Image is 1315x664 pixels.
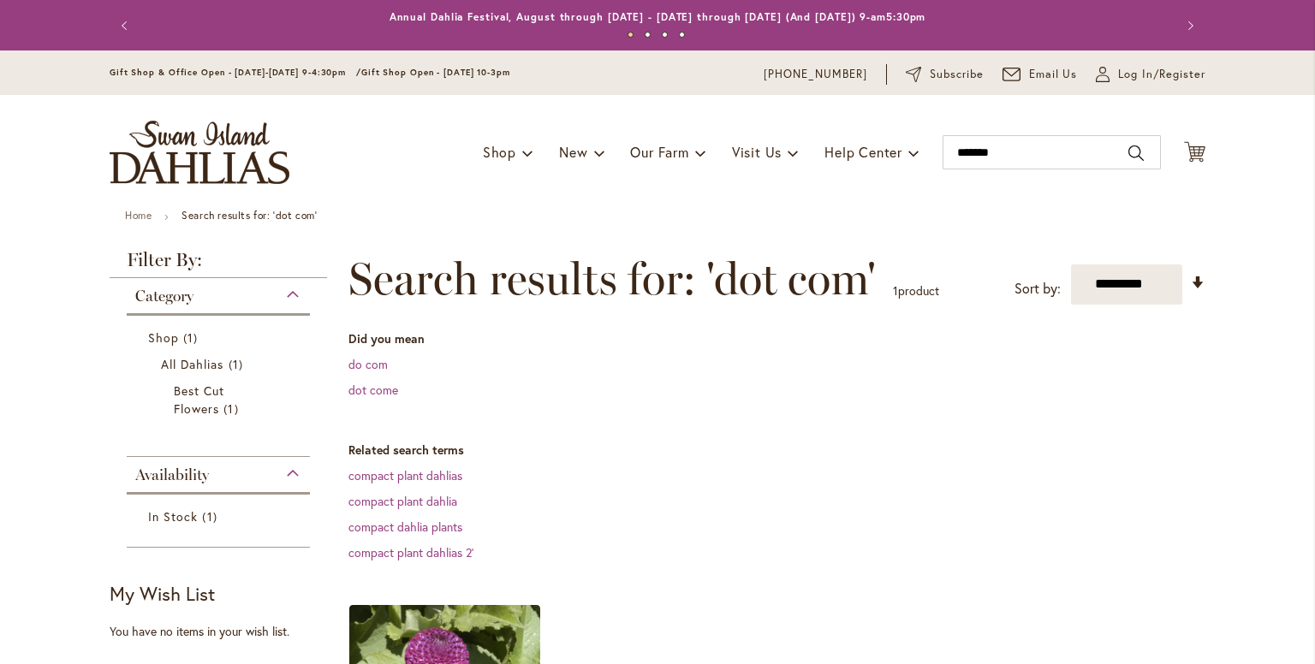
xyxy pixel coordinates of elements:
a: compact plant dahlias 2’ [348,544,473,560]
span: Visit Us [732,143,782,161]
span: Availability [135,465,209,484]
span: Search results for: 'dot com' [348,253,876,305]
dt: Did you mean [348,330,1205,347]
a: Shop [148,329,293,347]
a: Log In/Register [1096,66,1205,83]
a: All Dahlias [161,355,280,373]
p: product [893,277,939,305]
strong: My Wish List [110,581,215,606]
button: 4 of 4 [679,32,685,38]
button: 2 of 4 [645,32,651,38]
a: Best Cut Flowers [174,382,267,418]
a: compact plant dahlia [348,493,457,509]
span: 1 [229,355,247,373]
button: Previous [110,9,144,43]
label: Sort by: [1015,273,1061,305]
a: Annual Dahlia Festival, August through [DATE] - [DATE] through [DATE] (And [DATE]) 9-am5:30pm [390,10,926,23]
span: 1 [893,282,898,299]
span: Category [135,287,193,305]
a: In Stock 1 [148,507,293,525]
span: Email Us [1029,66,1078,83]
span: Help Center [824,143,902,161]
div: You have no items in your wish list. [110,623,338,640]
span: 1 [183,329,202,347]
span: Shop [148,329,179,346]
span: New [559,143,587,161]
a: Subscribe [906,66,984,83]
span: In Stock [148,508,198,525]
span: 1 [223,400,242,418]
a: do com [348,356,388,372]
a: compact dahlia plants [348,519,462,535]
dt: Related search terms [348,442,1205,459]
span: Log In/Register [1118,66,1205,83]
span: Our Farm [630,143,688,161]
button: 3 of 4 [662,32,668,38]
span: All Dahlias [161,356,224,372]
span: Best Cut Flowers [174,382,224,417]
a: dot come [348,382,398,398]
span: 1 [202,507,221,525]
span: Subscribe [930,66,984,83]
a: Email Us [1003,66,1078,83]
a: store logo [110,121,289,184]
button: 1 of 4 [628,32,634,38]
a: [PHONE_NUMBER] [764,66,867,83]
span: Gift Shop & Office Open - [DATE]-[DATE] 9-4:30pm / [110,67,361,78]
button: Next [1171,9,1205,43]
a: Home [125,209,152,222]
strong: Filter By: [110,251,327,278]
span: Gift Shop Open - [DATE] 10-3pm [361,67,510,78]
strong: Search results for: 'dot com' [181,209,317,222]
span: Shop [483,143,516,161]
a: compact plant dahlias [348,467,462,483]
